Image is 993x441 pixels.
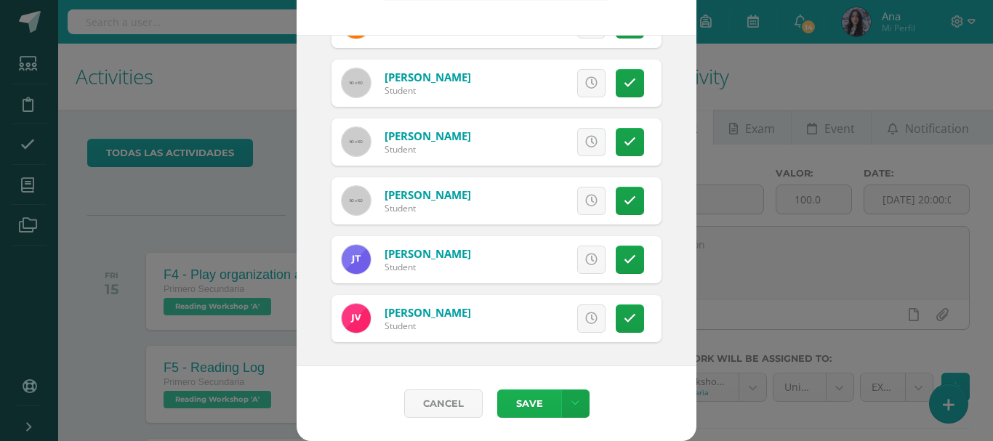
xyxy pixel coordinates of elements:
div: Student [385,261,471,273]
span: Excuse [509,187,548,214]
img: 60x60 [342,186,371,215]
div: Student [385,320,471,332]
div: Student [385,143,471,155]
div: Student [385,202,471,214]
div: Student [385,84,471,97]
span: Excuse [509,305,548,332]
a: [PERSON_NAME] [385,129,471,143]
span: Excuse [509,70,548,97]
span: Excuse [509,129,548,155]
img: 60x60 [342,68,371,97]
img: 1af9300aaaf9ae00e2fd037b78951659.png [342,304,371,333]
img: 2ea8b30d5f51984a3c54eb5adbd5734b.png [342,245,371,274]
span: Excuse [509,246,548,273]
button: Save [497,389,561,418]
a: [PERSON_NAME] [385,305,471,320]
a: [PERSON_NAME] [385,70,471,84]
img: 60x60 [342,127,371,156]
a: [PERSON_NAME] [385,246,471,261]
a: Cancel [404,389,483,418]
a: [PERSON_NAME] [385,187,471,202]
